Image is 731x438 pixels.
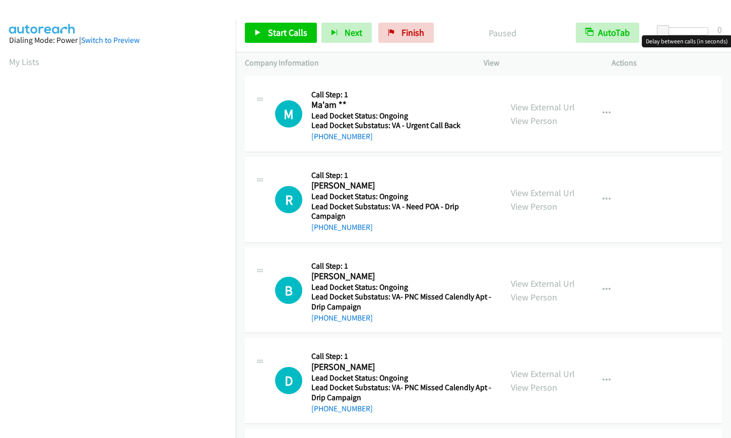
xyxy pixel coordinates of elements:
div: 0 [717,23,722,36]
div: The call is yet to be attempted [275,277,302,304]
p: Paused [447,26,558,40]
h1: D [275,367,302,394]
a: View Person [511,115,557,127]
a: View Person [511,382,557,393]
h1: M [275,100,302,128]
a: [PHONE_NUMBER] [311,404,373,413]
h2: [PERSON_NAME] [311,271,489,282]
div: The call is yet to be attempted [275,100,302,128]
h1: R [275,186,302,213]
h5: Lead Docket Substatus: VA- PNC Missed Calendly Apt - Drip Campaign [311,292,493,311]
h5: Lead Docket Status: Ongoing [311,373,493,383]
h5: Lead Docket Status: Ongoing [311,192,493,202]
a: Switch to Preview [81,35,140,45]
a: [PHONE_NUMBER] [311,222,373,232]
h5: Lead Docket Substatus: VA - Need POA - Drip Campaign [311,202,493,221]
h2: [PERSON_NAME] [311,361,489,373]
a: [PHONE_NUMBER] [311,313,373,323]
p: Actions [612,57,722,69]
span: Finish [402,27,424,38]
a: Finish [378,23,434,43]
h5: Call Step: 1 [311,261,493,271]
h5: Call Step: 1 [311,170,493,180]
h2: [PERSON_NAME] [311,180,489,192]
p: Company Information [245,57,466,69]
a: View Person [511,201,557,212]
h5: Lead Docket Status: Ongoing [311,111,489,121]
h5: Lead Docket Substatus: VA- PNC Missed Calendly Apt - Drip Campaign [311,383,493,402]
h5: Lead Docket Substatus: VA - Urgent Call Back [311,120,489,131]
h1: B [275,277,302,304]
div: The call is yet to be attempted [275,186,302,213]
a: View External Url [511,278,575,289]
div: Dialing Mode: Power | [9,34,227,46]
a: View External Url [511,101,575,113]
div: The call is yet to be attempted [275,367,302,394]
button: AutoTab [576,23,639,43]
button: Next [321,23,372,43]
h5: Call Step: 1 [311,90,489,100]
h5: Call Step: 1 [311,351,493,361]
p: View [484,57,594,69]
a: View External Url [511,368,575,380]
a: View External Url [511,187,575,199]
span: Next [345,27,362,38]
h5: Lead Docket Status: Ongoing [311,282,493,292]
a: Start Calls [245,23,317,43]
a: My Lists [9,56,39,68]
span: Start Calls [268,27,307,38]
a: View Person [511,291,557,303]
a: [PHONE_NUMBER] [311,132,373,141]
